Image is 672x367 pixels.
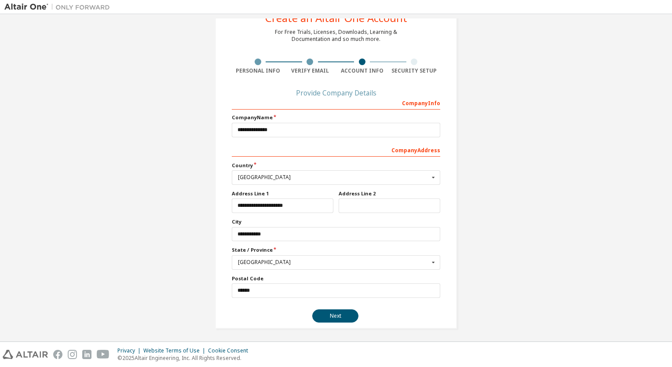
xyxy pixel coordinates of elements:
label: Country [232,162,440,169]
div: [GEOGRAPHIC_DATA] [238,175,429,180]
div: Personal Info [232,67,284,74]
label: Postal Code [232,275,440,282]
div: Cookie Consent [208,347,253,354]
div: Privacy [117,347,143,354]
img: altair_logo.svg [3,350,48,359]
img: facebook.svg [53,350,62,359]
img: instagram.svg [68,350,77,359]
div: Company Address [232,143,440,157]
div: Create an Altair One Account [265,13,407,23]
img: youtube.svg [97,350,110,359]
p: © 2025 Altair Engineering, Inc. All Rights Reserved. [117,354,253,362]
button: Next [312,309,358,323]
label: Address Line 1 [232,190,333,197]
div: Company Info [232,95,440,110]
div: Verify Email [284,67,336,74]
label: Address Line 2 [339,190,440,197]
img: Altair One [4,3,114,11]
label: State / Province [232,246,440,253]
div: Website Terms of Use [143,347,208,354]
div: Account Info [336,67,388,74]
div: [GEOGRAPHIC_DATA] [238,260,429,265]
label: Company Name [232,114,440,121]
label: City [232,218,440,225]
div: Security Setup [388,67,441,74]
img: linkedin.svg [82,350,91,359]
div: For Free Trials, Licenses, Downloads, Learning & Documentation and so much more. [275,29,397,43]
div: Provide Company Details [232,90,440,95]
